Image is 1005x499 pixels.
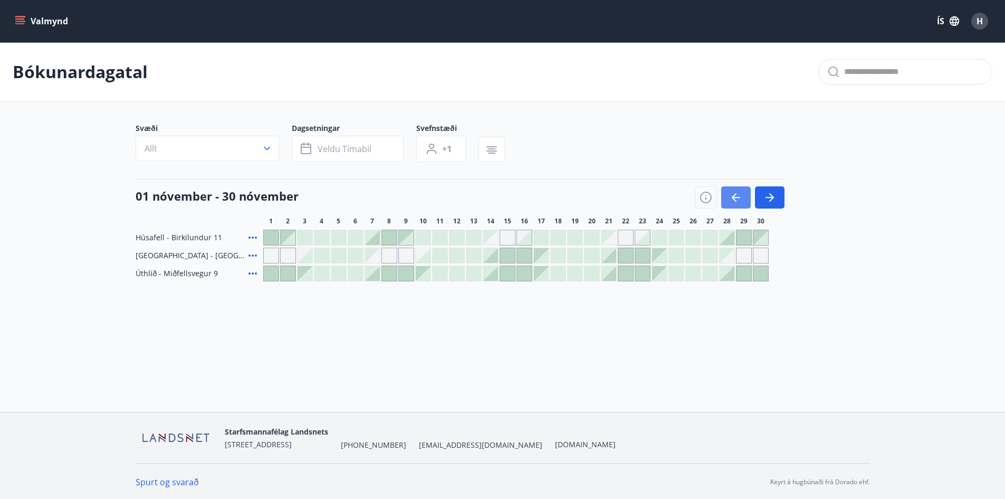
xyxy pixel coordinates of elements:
[967,8,992,34] button: H
[387,217,391,225] span: 8
[303,217,307,225] span: 3
[280,248,296,263] div: Gráir dagar eru ekki bókanlegir
[453,217,461,225] span: 12
[706,217,714,225] span: 27
[353,217,357,225] span: 6
[605,217,612,225] span: 21
[690,217,697,225] span: 26
[571,217,579,225] span: 19
[483,230,499,246] div: Gráir dagar eru ekki bókanlegir
[618,230,634,246] div: Gráir dagar eru ekki bókanlegir
[639,217,646,225] span: 23
[736,248,752,263] div: Gráir dagar eru ekki bókanlegir
[370,217,374,225] span: 7
[13,12,72,31] button: menu
[365,248,380,263] div: Gráir dagar eru ekki bókanlegir
[416,136,466,162] button: +1
[269,217,273,225] span: 1
[136,232,222,243] span: Húsafell - Birkilundur 11
[225,427,328,437] span: Starfsmannafélag Landsnets
[601,230,617,246] div: Gráir dagar eru ekki bókanlegir
[931,12,965,31] button: ÍS
[753,248,769,263] div: Gráir dagar eru ekki bókanlegir
[136,250,244,261] span: [GEOGRAPHIC_DATA] - [GEOGRAPHIC_DATA] 50
[136,476,199,488] a: Spurt og svarað
[757,217,764,225] span: 30
[136,427,216,449] img: F8tEiQha8Un3Ar3CAbbmu1gOVkZAt1bcWyF3CjFc.png
[500,230,515,246] div: Gráir dagar eru ekki bókanlegir
[416,123,478,136] span: Svefnstæði
[521,217,528,225] span: 16
[719,248,735,263] div: Gráir dagar eru ekki bókanlegir
[656,217,663,225] span: 24
[977,15,983,27] span: H
[554,217,562,225] span: 18
[504,217,511,225] span: 15
[588,217,596,225] span: 20
[145,143,157,154] span: Allt
[263,248,279,263] div: Gráir dagar eru ekki bókanlegir
[487,217,494,225] span: 14
[318,143,371,155] span: Veldu tímabil
[723,217,731,225] span: 28
[673,217,680,225] span: 25
[398,248,414,263] div: Gráir dagar eru ekki bókanlegir
[136,188,299,204] h4: 01 nóvember - 30 nóvember
[136,268,218,279] span: Úthlíð - Miðfellsvegur 9
[436,217,444,225] span: 11
[740,217,748,225] span: 29
[404,217,408,225] span: 9
[225,439,292,449] span: [STREET_ADDRESS]
[381,248,397,263] div: Gráir dagar eru ekki bókanlegir
[419,440,542,450] span: [EMAIL_ADDRESS][DOMAIN_NAME]
[770,477,870,487] p: Keyrt á hugbúnaði frá Dorado ehf.
[419,217,427,225] span: 10
[622,217,629,225] span: 22
[13,60,148,83] p: Bókunardagatal
[442,143,452,155] span: +1
[555,439,616,449] a: [DOMAIN_NAME]
[341,440,406,450] span: [PHONE_NUMBER]
[470,217,477,225] span: 13
[292,136,404,162] button: Veldu tímabil
[292,123,416,136] span: Dagsetningar
[538,217,545,225] span: 17
[136,123,292,136] span: Svæði
[337,217,340,225] span: 5
[136,136,279,161] button: Allt
[286,217,290,225] span: 2
[320,217,323,225] span: 4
